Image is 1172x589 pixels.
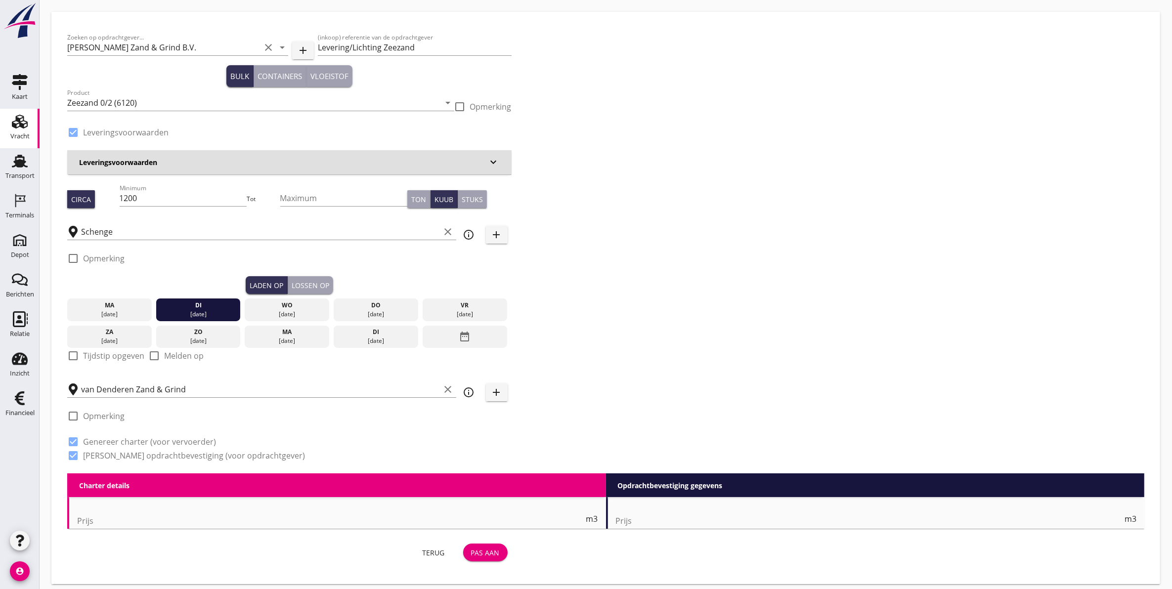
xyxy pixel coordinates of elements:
[491,229,503,241] i: add
[318,40,511,55] input: (inkoop) referentie van de opdrachtgever
[1125,515,1136,523] span: m3
[247,310,327,319] div: [DATE]
[70,301,149,310] div: ma
[11,252,29,258] div: Depot
[70,328,149,337] div: za
[616,513,1123,529] input: Prijs
[425,310,505,319] div: [DATE]
[463,544,508,561] button: Pas aan
[159,301,238,310] div: di
[6,291,34,297] div: Berichten
[412,544,455,561] button: Terug
[83,411,125,421] label: Opmerking
[10,331,30,337] div: Relatie
[280,190,408,206] input: Maximum
[470,102,512,112] label: Opmerking
[276,42,288,53] i: arrow_drop_down
[81,224,440,240] input: Laadplaats
[407,190,431,208] button: Ton
[83,127,169,137] label: Leveringsvoorwaarden
[310,71,348,82] div: Vloeistof
[83,253,125,263] label: Opmerking
[420,547,447,558] div: Terug
[488,156,500,168] i: keyboard_arrow_down
[67,190,95,208] button: Circa
[288,276,333,294] button: Lossen op
[425,301,505,310] div: vr
[250,280,283,291] div: Laden op
[258,71,302,82] div: Containers
[458,190,487,208] button: Stuks
[77,513,584,529] input: Prijs
[306,65,352,87] button: Vloeistof
[462,194,483,205] div: Stuks
[262,42,274,53] i: clear
[81,381,440,397] input: Losplaats
[292,280,329,291] div: Lossen op
[83,437,216,447] label: Genereer charter (voor vervoerder)
[442,97,454,109] i: arrow_drop_down
[70,337,149,345] div: [DATE]
[247,328,327,337] div: ma
[431,190,458,208] button: Kuub
[471,547,500,558] div: Pas aan
[79,157,488,168] h3: Leveringsvoorwaarden
[336,301,416,310] div: do
[5,410,35,416] div: Financieel
[247,301,327,310] div: wo
[336,337,416,345] div: [DATE]
[159,337,238,345] div: [DATE]
[254,65,306,87] button: Containers
[2,2,38,39] img: logo-small.a267ee39.svg
[246,276,288,294] button: Laden op
[226,65,254,87] button: Bulk
[120,190,247,206] input: Minimum
[463,386,475,398] i: info_outline
[10,133,30,139] div: Vracht
[297,44,309,56] i: add
[459,328,471,345] i: date_range
[10,370,30,377] div: Inzicht
[159,328,238,337] div: zo
[491,386,503,398] i: add
[586,515,598,523] span: m3
[67,95,440,111] input: Product
[442,226,454,238] i: clear
[164,351,204,361] label: Melden op
[5,172,35,179] div: Transport
[83,351,144,361] label: Tijdstip opgeven
[230,71,249,82] div: Bulk
[442,383,454,395] i: clear
[159,310,238,319] div: [DATE]
[434,194,453,205] div: Kuub
[10,561,30,581] i: account_circle
[5,212,34,218] div: Terminals
[247,195,280,204] div: Tot
[336,328,416,337] div: di
[336,310,416,319] div: [DATE]
[70,310,149,319] div: [DATE]
[71,194,91,205] div: Circa
[411,194,426,205] div: Ton
[463,229,475,241] i: info_outline
[67,40,260,55] input: Zoeken op opdrachtgever...
[83,451,305,461] label: [PERSON_NAME] opdrachtbevestiging (voor opdrachtgever)
[12,93,28,100] div: Kaart
[247,337,327,345] div: [DATE]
